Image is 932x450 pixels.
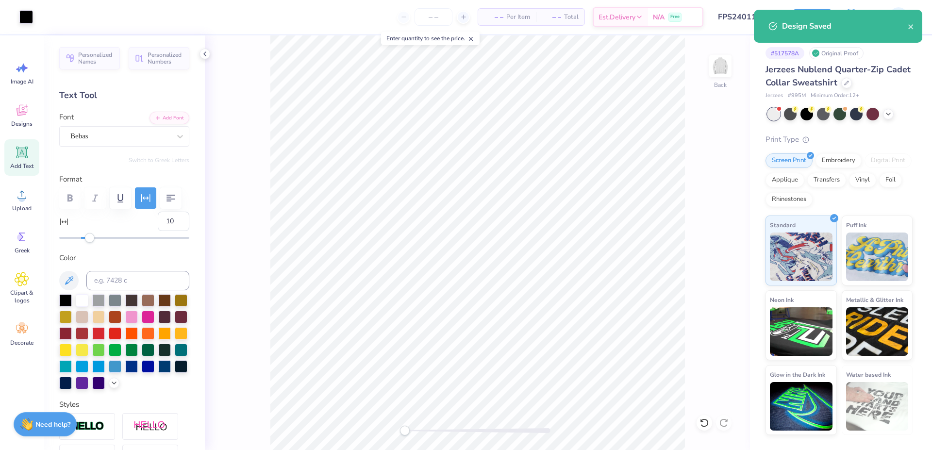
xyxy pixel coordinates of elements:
input: Untitled Design [711,7,782,27]
div: Embroidery [815,153,862,168]
div: # 517578A [766,47,804,59]
div: Applique [766,173,804,187]
span: Add Text [10,162,33,170]
div: Original Proof [809,47,864,59]
span: # 995M [788,92,806,100]
span: Jerzees Nublend Quarter-Zip Cadet Collar Sweatshirt [766,64,911,88]
div: Vinyl [849,173,876,187]
div: Rhinestones [766,192,813,207]
span: Personalized Numbers [148,51,183,65]
div: Back [714,81,727,89]
div: Accessibility label [400,426,410,435]
span: – – [542,12,561,22]
button: Add Font [150,112,189,124]
span: Jerzees [766,92,783,100]
span: N/A [653,12,665,22]
a: RD [872,7,913,27]
span: Clipart & logos [6,289,38,304]
span: – – [484,12,503,22]
span: Decorate [10,339,33,347]
span: Glow in the Dark Ink [770,369,825,380]
img: Rommel Del Rosario [889,7,908,27]
button: Switch to Greek Letters [129,156,189,164]
label: Styles [59,399,79,410]
button: Personalized Names [59,47,120,69]
span: Free [670,14,680,20]
input: – – [415,8,452,26]
span: Per Item [506,12,530,22]
label: Format [59,174,189,185]
button: close [908,20,915,32]
img: Puff Ink [846,233,909,281]
span: Upload [12,204,32,212]
span: Greek [15,247,30,254]
label: Color [59,252,189,264]
img: Metallic & Glitter Ink [846,307,909,356]
label: Font [59,112,74,123]
img: Water based Ink [846,382,909,431]
div: Digital Print [865,153,912,168]
img: Glow in the Dark Ink [770,382,832,431]
input: e.g. 7428 c [86,271,189,290]
img: Back [711,56,730,76]
img: Stroke [70,421,104,432]
img: Standard [770,233,832,281]
strong: Need help? [35,420,70,429]
span: Total [564,12,579,22]
div: Screen Print [766,153,813,168]
div: Design Saved [782,20,908,32]
span: Puff Ink [846,220,866,230]
img: Neon Ink [770,307,832,356]
span: Neon Ink [770,295,794,305]
div: Enter quantity to see the price. [381,32,480,45]
div: Accessibility label [85,233,95,243]
span: Image AI [11,78,33,85]
div: Text Tool [59,89,189,102]
span: Metallic & Glitter Ink [846,295,903,305]
span: Designs [11,120,33,128]
span: Est. Delivery [599,12,635,22]
span: Water based Ink [846,369,891,380]
div: Transfers [807,173,846,187]
div: Foil [879,173,902,187]
button: Personalized Numbers [129,47,189,69]
div: Print Type [766,134,913,145]
span: Personalized Names [78,51,114,65]
img: Shadow [133,420,167,433]
span: Standard [770,220,796,230]
span: Minimum Order: 12 + [811,92,859,100]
